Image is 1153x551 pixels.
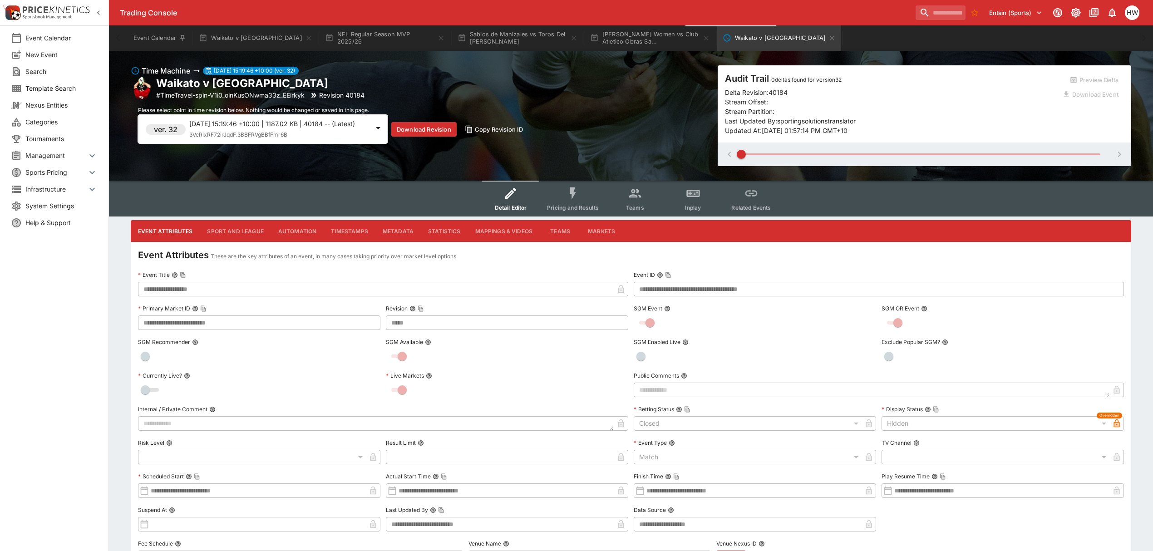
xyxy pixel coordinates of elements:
button: Data Source [668,507,674,513]
button: SGM Enabled Live [682,339,689,345]
p: Event Title [138,271,170,279]
p: SGM Recommender [138,338,190,346]
button: Waikato v [GEOGRAPHIC_DATA] [193,25,318,51]
h2: Copy To Clipboard [156,76,365,90]
p: Revision 40184 [319,90,365,100]
button: Risk Level [166,440,172,446]
h4: Event Attributes [138,249,209,261]
button: Teams [540,220,581,242]
p: Fee Schedule [138,540,173,547]
p: Live Markets [386,372,424,379]
p: Event ID [634,271,655,279]
p: Internal / Private Comment [138,405,207,413]
button: Play Resume TimeCopy To Clipboard [931,473,938,480]
span: Overridden [1099,413,1119,418]
button: Copy To Clipboard [438,507,444,513]
span: Inplay [685,204,701,211]
button: Waikato v Northland [717,25,842,51]
button: No Bookmarks [967,5,982,20]
p: Display Status [882,405,923,413]
button: Copy To Clipboard [933,406,939,413]
p: [DATE] 15:19:46 +10:00 | 1187.02 KB | 40184 -- (Latest) [189,119,369,128]
button: Internal / Private Comment [209,406,216,413]
button: Notifications [1104,5,1120,21]
button: Documentation [1086,5,1102,21]
h6: ver. 32 [154,124,177,135]
button: Event IDCopy To Clipboard [657,272,663,278]
span: Tournaments [25,134,98,143]
button: Venue Nexus ID [759,541,765,547]
button: Copy To Clipboard [180,272,186,278]
span: 0 deltas found for version 32 [771,76,842,83]
button: Copy To Clipboard [684,406,690,413]
button: NFL Regular Season MVP 2025/26 [320,25,450,51]
p: Venue Nexus ID [716,540,757,547]
div: Harrison Walker [1125,5,1139,20]
button: Copy To Clipboard [441,473,447,480]
div: Closed [634,416,862,431]
input: search [916,5,966,20]
p: Last Updated By [386,506,428,514]
p: TV Channel [882,439,912,447]
button: SGM Recommender [192,339,198,345]
button: Copy To Clipboard [200,305,207,312]
button: Copy To Clipboard [194,473,200,480]
span: Search [25,67,98,76]
button: Currently Live? [184,373,190,379]
span: Detail Editor [495,204,527,211]
p: SGM Enabled Live [634,338,680,346]
button: Exclude Popular SGM? [942,339,948,345]
span: Nexus Entities [25,100,98,110]
button: Event Type [669,440,675,446]
span: Sports Pricing [25,167,87,177]
button: Actual Start TimeCopy To Clipboard [433,473,439,480]
p: Public Comments [634,372,679,379]
p: Stream Offset: Stream Partition: Last Updated By: sportingsolutionstranslator Updated At: [DATE] ... [725,97,1058,135]
button: Event Calendar [128,25,192,51]
h4: Audit Trail [725,73,1058,84]
div: Match [634,450,862,464]
p: Scheduled Start [138,472,184,480]
button: Display StatusCopy To Clipboard [925,406,931,413]
span: Please select point in time revision below. Nothing would be changed or saved in this page. [138,107,369,113]
p: Exclude Popular SGM? [882,338,940,346]
span: [DATE] 15:19:46 +10:00 (ver. 32) [210,67,299,75]
img: PriceKinetics [23,6,90,13]
span: New Event [25,50,98,59]
span: Event Calendar [25,33,98,43]
p: Suspend At [138,506,167,514]
span: Infrastructure [25,184,87,194]
button: Copy To Clipboard [940,473,946,480]
span: Categories [25,117,98,127]
button: SGM OR Event [921,305,927,312]
span: Related Events [731,204,771,211]
button: Event Attributes [131,220,200,242]
button: RevisionCopy To Clipboard [409,305,416,312]
button: Select Tenant [984,5,1048,20]
h6: Time Machine [142,65,190,76]
p: Betting Status [634,405,674,413]
div: Hidden [882,416,1109,431]
p: Delta Revision: 40184 [725,88,788,97]
span: Help & Support [25,218,98,227]
p: Play Resume Time [882,472,930,480]
button: Sport and League [200,220,271,242]
p: Event Type [634,439,667,447]
img: PriceKinetics Logo [3,4,21,22]
img: Sportsbook Management [23,15,72,19]
div: Event type filters [482,181,780,216]
p: Data Source [634,506,666,514]
span: 3VeRixRF72irJqdF.3BBFRVgBBfFmr6B [189,131,287,138]
button: Finish TimeCopy To Clipboard [665,473,671,480]
button: Copy To Clipboard [418,305,424,312]
button: Result Limit [418,440,424,446]
p: Primary Market ID [138,305,190,312]
button: Copy To Clipboard [665,272,671,278]
button: Automation [271,220,324,242]
button: [PERSON_NAME] Women vs Club Atletico Obras Sa... [585,25,715,51]
button: SGM Event [664,305,670,312]
p: SGM Event [634,305,662,312]
button: Scheduled StartCopy To Clipboard [186,473,192,480]
button: Primary Market IDCopy To Clipboard [192,305,198,312]
button: Toggle light/dark mode [1068,5,1084,21]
